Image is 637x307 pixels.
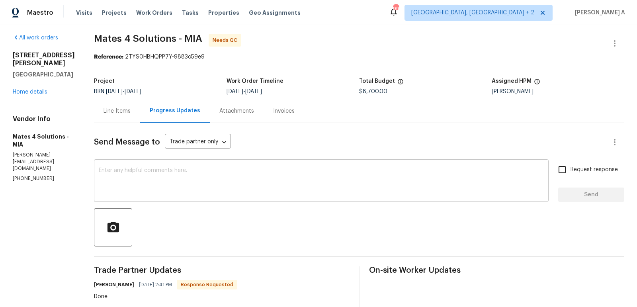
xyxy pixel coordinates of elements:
div: Progress Updates [150,107,200,115]
span: The hpm assigned to this work order. [534,78,540,89]
div: Line Items [104,107,131,115]
span: Geo Assignments [249,9,301,17]
span: Visits [76,9,92,17]
span: [DATE] [245,89,262,94]
span: The total cost of line items that have been proposed by Opendoor. This sum includes line items th... [397,78,404,89]
span: [DATE] [106,89,123,94]
a: All work orders [13,35,58,41]
span: Maestro [27,9,53,17]
h5: Mates 4 Solutions - MIA [13,133,75,149]
span: Needs QC [213,36,240,44]
h5: [GEOGRAPHIC_DATA] [13,70,75,78]
span: [DATE] 2:41 PM [139,281,172,289]
h6: [PERSON_NAME] [94,281,134,289]
span: - [106,89,141,94]
div: [PERSON_NAME] [492,89,624,94]
div: Attachments [219,107,254,115]
span: [PERSON_NAME] A [572,9,625,17]
span: Projects [102,9,127,17]
span: Send Message to [94,138,160,146]
h5: Assigned HPM [492,78,531,84]
h5: Total Budget [359,78,395,84]
span: Mates 4 Solutions - MIA [94,34,202,43]
span: Response Requested [178,281,236,289]
div: 99 [393,5,399,13]
div: Done [94,293,237,301]
div: 2TYS0HBHQPP7Y-9883c59e9 [94,53,624,61]
div: Invoices [273,107,295,115]
h5: Work Order Timeline [227,78,283,84]
span: [GEOGRAPHIC_DATA], [GEOGRAPHIC_DATA] + 2 [411,9,534,17]
p: [PHONE_NUMBER] [13,175,75,182]
span: Work Orders [136,9,172,17]
span: [DATE] [227,89,243,94]
span: Request response [571,166,618,174]
p: [PERSON_NAME][EMAIL_ADDRESS][DOMAIN_NAME] [13,152,75,172]
span: Properties [208,9,239,17]
h2: [STREET_ADDRESS][PERSON_NAME] [13,51,75,67]
span: [DATE] [125,89,141,94]
b: Reference: [94,54,123,60]
span: BRN [94,89,141,94]
span: - [227,89,262,94]
span: $8,700.00 [359,89,387,94]
div: Trade partner only [165,136,231,149]
span: Trade Partner Updates [94,266,349,274]
h4: Vendor Info [13,115,75,123]
span: Tasks [182,10,199,16]
a: Home details [13,89,47,95]
h5: Project [94,78,115,84]
span: On-site Worker Updates [369,266,624,274]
